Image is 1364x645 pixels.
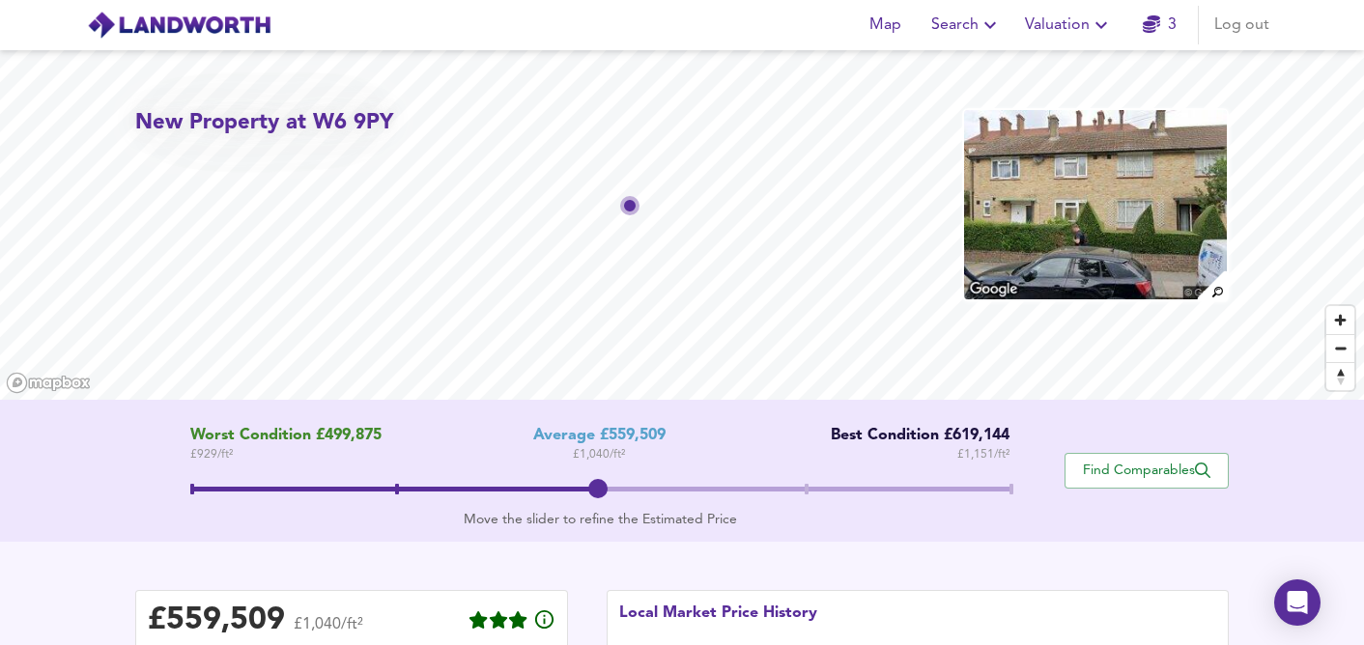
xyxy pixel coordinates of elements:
button: Zoom out [1326,334,1354,362]
div: Local Market Price History [619,603,817,645]
div: Average £559,509 [533,427,666,445]
span: Map [862,12,908,39]
h2: New Property at W6 9PY [135,108,393,138]
button: Find Comparables [1065,453,1229,489]
button: Valuation [1017,6,1121,44]
div: Best Condition £619,144 [816,427,1009,445]
img: search [1195,268,1229,302]
span: Reset bearing to north [1326,363,1354,390]
span: Valuation [1025,12,1113,39]
span: Zoom out [1326,335,1354,362]
img: property [962,108,1229,301]
img: logo [87,11,271,40]
a: Mapbox homepage [6,372,91,394]
span: Find Comparables [1075,462,1218,480]
button: Search [924,6,1009,44]
span: £1,040/ft² [294,617,363,645]
button: Log out [1207,6,1277,44]
a: 3 [1143,12,1177,39]
span: £ 1,151 / ft² [957,445,1009,464]
div: Open Intercom Messenger [1274,579,1321,626]
span: £ 1,040 / ft² [573,445,625,464]
button: Zoom in [1326,306,1354,334]
span: £ 929 / ft² [190,445,382,464]
button: Reset bearing to north [1326,362,1354,390]
span: Worst Condition £499,875 [190,427,382,445]
span: Search [931,12,1002,39]
div: Move the slider to refine the Estimated Price [190,510,1010,529]
div: £ 559,509 [148,606,285,635]
button: Map [854,6,916,44]
button: 3 [1128,6,1190,44]
span: Log out [1214,12,1269,39]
